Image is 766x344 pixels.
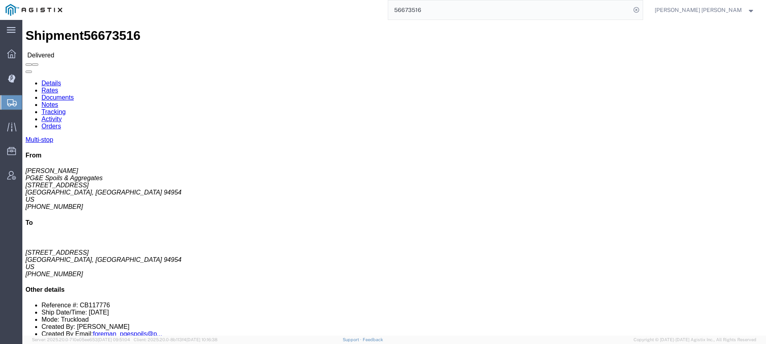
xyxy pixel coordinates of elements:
[32,337,130,342] span: Server: 2025.20.0-710e05ee653
[388,0,631,20] input: Search for shipment number, reference number
[6,4,62,16] img: logo
[343,337,363,342] a: Support
[22,20,766,336] iframe: FS Legacy Container
[634,336,756,343] span: Copyright © [DATE]-[DATE] Agistix Inc., All Rights Reserved
[186,337,217,342] span: [DATE] 10:16:38
[134,337,217,342] span: Client: 2025.20.0-8b113f4
[654,5,755,15] button: [PERSON_NAME] [PERSON_NAME]
[363,337,383,342] a: Feedback
[655,6,742,14] span: Kayte Bray Dogali
[98,337,130,342] span: [DATE] 09:51:04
